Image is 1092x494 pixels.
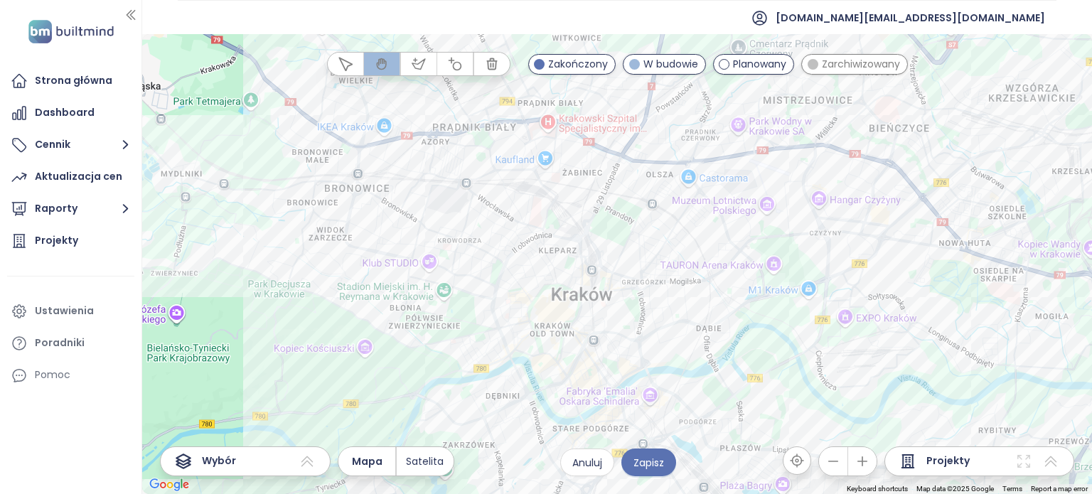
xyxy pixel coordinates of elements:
img: logo [24,17,118,46]
button: Satelita [397,447,454,476]
span: Planowany [733,56,786,72]
a: Aktualizacja cen [7,163,134,191]
button: Cennik [7,131,134,159]
span: W budowie [643,56,698,72]
a: Terms (opens in new tab) [1002,485,1022,493]
div: Pomoc [35,366,70,384]
div: Poradniki [35,334,85,352]
div: Projekty [35,232,78,249]
a: Projekty [7,227,134,255]
a: Ustawienia [7,297,134,326]
button: Keyboard shortcuts [847,484,908,494]
button: Zapisz [621,449,676,476]
span: Map data ©2025 Google [916,485,994,493]
div: Dashboard [35,104,95,122]
span: Zakończony [548,56,608,72]
span: Zapisz [633,455,664,471]
span: Mapa [352,453,382,469]
a: Dashboard [7,99,134,127]
div: Ustawienia [35,302,94,320]
div: Aktualizacja cen [35,168,122,186]
div: Strona główna [35,72,112,90]
a: Report a map error [1031,485,1088,493]
span: Zarchiwizowany [822,56,900,72]
button: Mapa [338,447,395,476]
span: Projekty [926,453,970,470]
button: Raporty [7,195,134,223]
a: Poradniki [7,329,134,358]
span: Anuluj [572,455,602,471]
span: [DOMAIN_NAME][EMAIL_ADDRESS][DOMAIN_NAME] [776,1,1045,35]
a: Open this area in Google Maps (opens a new window) [146,476,193,494]
button: Anuluj [560,449,614,476]
img: Google [146,476,193,494]
a: Strona główna [7,67,134,95]
span: Wybór [202,453,236,470]
span: Satelita [406,453,444,469]
div: Pomoc [7,361,134,390]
